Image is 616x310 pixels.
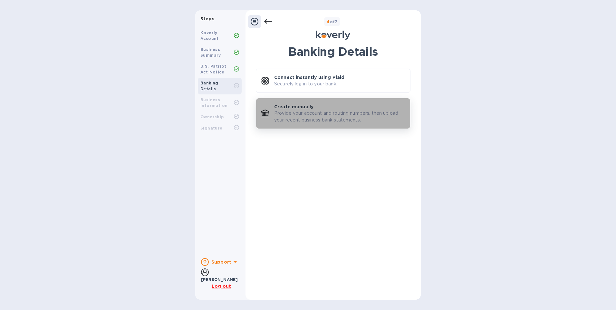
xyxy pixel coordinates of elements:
button: Create manuallyProvide your account and routing numbers, then upload your recent business bank st... [256,98,410,129]
b: [PERSON_NAME] [201,277,238,282]
b: U.S. Patriot Act Notice [200,64,226,74]
button: Connect instantly using PlaidSecurely log in to your bank. [256,69,410,93]
b: Signature [200,126,223,131]
u: Log out [212,284,231,289]
p: Provide your account and routing numbers, then upload your recent business bank statements. [274,110,405,123]
p: Connect instantly using Plaid [274,74,344,81]
b: Koverly Account [200,30,219,41]
b: Business Information [200,97,227,108]
p: Securely log in to your bank. [274,81,337,87]
h1: Banking Details [256,45,410,58]
p: Create manually [274,103,313,110]
b: Business Summary [200,47,221,58]
b: Support [211,259,231,265]
b: of 7 [327,19,338,24]
b: Banking Details [200,81,218,91]
span: 4 [327,19,330,24]
b: Steps [200,16,214,21]
b: Ownership [200,114,224,119]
